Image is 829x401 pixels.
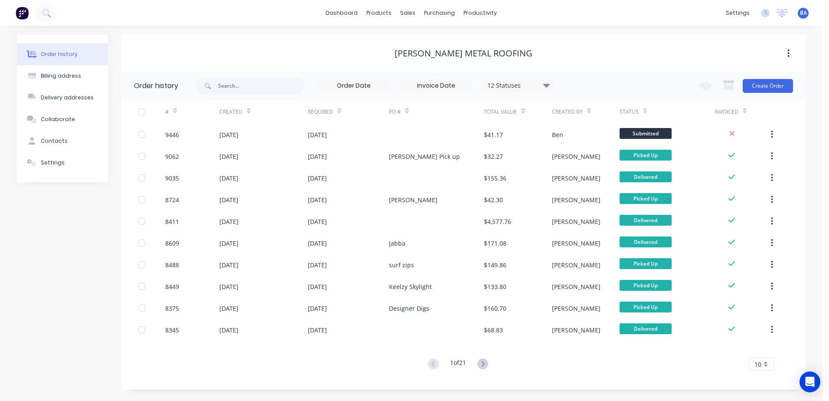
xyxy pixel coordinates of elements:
[165,174,179,183] div: 9035
[389,108,401,116] div: PO #
[308,239,327,248] div: [DATE]
[308,152,327,161] div: [DATE]
[620,323,672,334] span: Delivered
[308,100,389,124] div: Required
[17,87,108,108] button: Delivery addresses
[484,260,506,270] div: $149.86
[308,282,327,291] div: [DATE]
[41,50,78,58] div: Order history
[219,152,238,161] div: [DATE]
[165,304,179,313] div: 8375
[165,260,179,270] div: 8488
[41,115,75,123] div: Collaborate
[800,371,820,392] div: Open Intercom Messenger
[134,81,178,91] div: Order history
[308,108,333,116] div: Required
[219,217,238,226] div: [DATE]
[484,108,517,116] div: Total Value
[484,217,511,226] div: $4,577.76
[389,282,432,291] div: Keelzy Skylight
[754,360,761,369] span: 10
[420,7,459,20] div: purchasing
[552,260,601,270] div: [PERSON_NAME]
[484,325,503,335] div: $68.83
[389,304,429,313] div: Designer Digs
[484,304,506,313] div: $160.70
[620,258,672,269] span: Picked Up
[219,239,238,248] div: [DATE]
[219,260,238,270] div: [DATE]
[321,7,362,20] a: dashboard
[484,130,503,139] div: $41.17
[450,358,466,371] div: 1 of 21
[620,108,639,116] div: Status
[620,280,672,291] span: Picked Up
[219,304,238,313] div: [DATE]
[219,108,242,116] div: Created
[395,48,532,59] div: [PERSON_NAME] Metal Roofing
[165,239,179,248] div: 8609
[165,325,179,335] div: 8345
[484,282,506,291] div: $133.80
[308,195,327,204] div: [DATE]
[41,94,94,102] div: Delivery addresses
[389,152,460,161] div: [PERSON_NAME] Pick up
[552,152,601,161] div: [PERSON_NAME]
[41,137,68,145] div: Contacts
[308,217,327,226] div: [DATE]
[620,215,672,226] span: Delivered
[552,282,601,291] div: [PERSON_NAME]
[17,130,108,152] button: Contacts
[308,174,327,183] div: [DATE]
[620,193,672,204] span: Picked Up
[219,282,238,291] div: [DATE]
[389,195,437,204] div: [PERSON_NAME]
[16,7,29,20] img: Factory
[308,130,327,139] div: [DATE]
[389,100,484,124] div: PO #
[17,65,108,87] button: Billing address
[308,325,327,335] div: [DATE]
[743,79,793,93] button: Create Order
[41,159,65,167] div: Settings
[620,302,672,312] span: Picked Up
[165,195,179,204] div: 8724
[620,150,672,161] span: Picked Up
[620,128,672,139] span: Submitted
[218,77,304,95] input: Search...
[317,79,390,92] input: Order Date
[165,282,179,291] div: 8449
[552,100,620,124] div: Created By
[552,217,601,226] div: [PERSON_NAME]
[165,217,179,226] div: 8411
[552,304,601,313] div: [PERSON_NAME]
[620,237,672,247] span: Delivered
[482,81,555,90] div: 12 Statuses
[165,152,179,161] div: 9062
[389,260,414,270] div: surf zips
[484,100,552,124] div: Total Value
[484,195,503,204] div: $42.30
[721,7,754,20] div: settings
[552,239,601,248] div: [PERSON_NAME]
[17,152,108,174] button: Settings
[396,7,420,20] div: sales
[800,9,807,17] span: BA
[308,304,327,313] div: [DATE]
[389,239,405,248] div: Jabba
[552,195,601,204] div: [PERSON_NAME]
[17,108,108,130] button: Collaborate
[165,108,169,116] div: #
[620,171,672,182] span: Delivered
[219,174,238,183] div: [DATE]
[400,79,473,92] input: Invoice Date
[552,174,601,183] div: [PERSON_NAME]
[620,100,715,124] div: Status
[17,43,108,65] button: Order history
[484,152,503,161] div: $32.27
[219,130,238,139] div: [DATE]
[219,100,307,124] div: Created
[362,7,396,20] div: products
[715,100,769,124] div: Invoiced
[41,72,81,80] div: Billing address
